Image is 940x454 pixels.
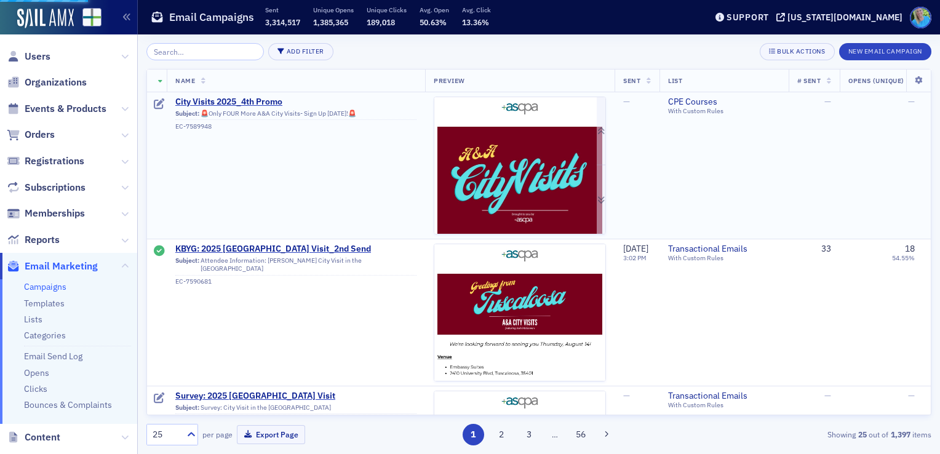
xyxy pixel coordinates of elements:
a: KBYG: 2025 [GEOGRAPHIC_DATA] Visit_2nd Send [175,244,416,255]
span: 13.36% [462,17,489,27]
a: Lists [24,314,42,325]
div: Support [727,12,769,23]
span: … [546,429,564,440]
span: — [824,390,831,401]
span: — [824,96,831,107]
a: Survey: 2025 [GEOGRAPHIC_DATA] Visit [175,391,416,402]
div: Attendee Information: [PERSON_NAME] City Visit in the [GEOGRAPHIC_DATA] [175,257,416,276]
button: 3 [519,424,540,445]
a: Email Send Log [24,351,82,362]
span: Name [175,76,195,85]
a: Memberships [7,207,85,220]
div: With Custom Rules [668,254,780,262]
button: [US_STATE][DOMAIN_NAME] [776,13,907,22]
div: 25 [153,428,180,441]
span: Orders [25,128,55,141]
span: 3,314,517 [265,17,300,27]
div: 54.55% [892,254,915,262]
p: Sent [265,6,300,14]
span: Sent [623,76,640,85]
div: Showing out of items [679,429,931,440]
span: — [623,390,630,401]
span: List [668,76,682,85]
button: Add Filter [268,43,333,60]
span: Email Marketing [25,260,98,273]
h1: Email Campaigns [169,10,254,25]
div: Survey: City Visit in the [GEOGRAPHIC_DATA] [175,404,416,415]
button: 1 [463,424,484,445]
div: Bulk Actions [777,48,825,55]
a: Templates [24,298,65,309]
span: Memberships [25,207,85,220]
div: With Custom Rules [668,107,780,115]
span: Organizations [25,76,87,89]
span: 189,018 [367,17,395,27]
span: Users [25,50,50,63]
span: — [908,390,915,401]
span: [DATE] [623,243,648,254]
div: EC-7590681 [175,277,416,285]
input: Search… [146,43,264,60]
a: New Email Campaign [839,45,931,56]
a: Clicks [24,383,47,394]
span: Subscriptions [25,181,86,194]
div: Draft [154,98,165,111]
a: View Homepage [74,8,102,29]
a: CPE Courses [668,97,780,108]
span: Content [25,431,60,444]
a: Transactional Emails [668,244,780,255]
a: Email Marketing [7,260,98,273]
span: Opens (Unique) [848,76,904,85]
a: Bounces & Complaints [24,399,112,410]
div: Draft [154,392,165,405]
label: per page [202,429,233,440]
a: Orders [7,128,55,141]
a: Registrations [7,154,84,168]
span: — [623,96,630,107]
div: With Custom Rules [668,401,780,409]
button: Bulk Actions [760,43,834,60]
a: Users [7,50,50,63]
p: Avg. Click [462,6,491,14]
button: 2 [490,424,512,445]
p: Unique Clicks [367,6,407,14]
a: Reports [7,233,60,247]
a: City Visits 2025_4th Promo [175,97,416,108]
time: 3:02 PM [623,253,647,262]
span: 50.63% [420,17,447,27]
img: SailAMX [17,9,74,28]
span: — [908,96,915,107]
div: 33 [797,244,831,255]
button: New Email Campaign [839,43,931,60]
span: Profile [910,7,931,28]
a: Campaigns [24,281,66,292]
a: Opens [24,367,49,378]
button: 56 [570,424,592,445]
span: Reports [25,233,60,247]
span: Events & Products [25,102,106,116]
strong: 1,397 [888,429,912,440]
strong: 25 [856,429,869,440]
img: SailAMX [82,8,102,27]
a: Transactional Emails [668,391,780,402]
a: Content [7,431,60,444]
span: Preview [434,76,465,85]
span: 1,385,365 [313,17,348,27]
span: Registrations [25,154,84,168]
div: [US_STATE][DOMAIN_NAME] [787,12,902,23]
div: Sent [154,245,165,258]
span: # Sent [797,76,821,85]
a: Organizations [7,76,87,89]
p: Unique Opens [313,6,354,14]
a: Events & Products [7,102,106,116]
div: 🚨Only FOUR More A&A City Visits- Sign Up [DATE]!🚨 [175,110,416,121]
div: EC-7589948 [175,122,416,130]
a: Subscriptions [7,181,86,194]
